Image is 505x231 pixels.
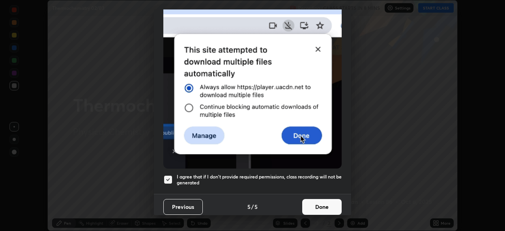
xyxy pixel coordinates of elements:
[254,203,258,211] h4: 5
[177,174,342,186] h5: I agree that if I don't provide required permissions, class recording will not be generated
[251,203,254,211] h4: /
[163,199,203,215] button: Previous
[247,203,251,211] h4: 5
[302,199,342,215] button: Done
